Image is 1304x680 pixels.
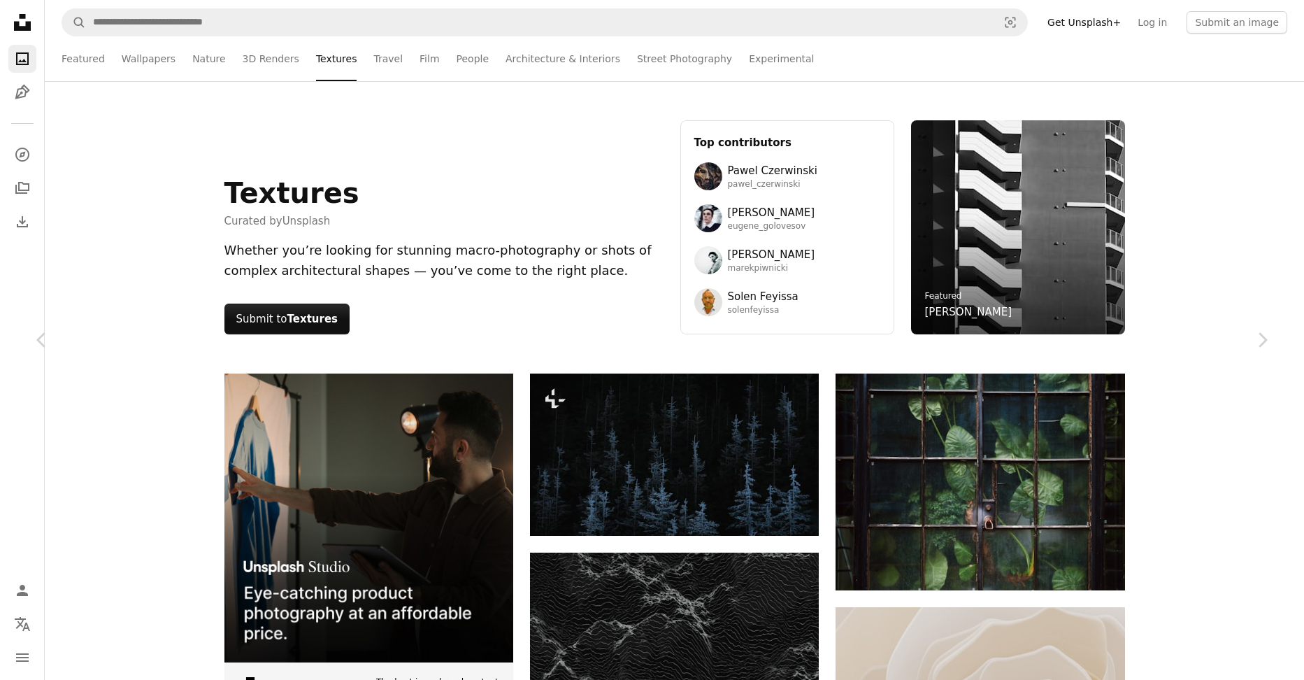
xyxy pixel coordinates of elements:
span: Pawel Czerwinski [728,162,817,179]
a: Avatar of user Solen FeyissaSolen Feyissasolenfeyissa [694,288,880,316]
a: Travel [373,36,403,81]
a: Log in / Sign up [8,576,36,604]
button: Search Unsplash [62,9,86,36]
a: Lush green plants seen through a weathered glass door. [836,476,1124,488]
a: a forest filled with lots of tall trees [530,448,819,461]
div: Whether you’re looking for stunning macro-photography or shots of complex architectural shapes — ... [224,241,664,281]
img: Lush green plants seen through a weathered glass door. [836,374,1124,590]
a: Unsplash [282,215,331,227]
span: [PERSON_NAME] [728,204,815,221]
a: Featured [62,36,105,81]
img: Avatar of user Marek Piwnicki [694,246,722,274]
a: Avatar of user Pawel CzerwinskiPawel Czerwinskipawel_czerwinski [694,162,880,190]
a: Log in [1129,11,1175,34]
a: Next [1220,273,1304,407]
img: Avatar of user Eugene Golovesov [694,204,722,232]
h1: Textures [224,176,359,210]
span: [PERSON_NAME] [728,246,815,263]
span: marekpiwnicki [728,263,815,274]
button: Submit an image [1187,11,1287,34]
img: Avatar of user Solen Feyissa [694,288,722,316]
img: file-1715714098234-25b8b4e9d8faimage [224,374,513,663]
a: Featured [925,291,962,301]
strong: Textures [287,313,338,325]
img: Avatar of user Pawel Czerwinski [694,162,722,190]
a: Wallpapers [122,36,175,81]
button: Visual search [994,9,1027,36]
button: Menu [8,644,36,672]
img: a forest filled with lots of tall trees [530,374,819,536]
a: Avatar of user Marek Piwnicki[PERSON_NAME]marekpiwnicki [694,246,880,274]
a: People [457,36,489,81]
span: solenfeyissa [728,305,798,316]
a: 3D Renders [243,36,299,81]
form: Find visuals sitewide [62,8,1028,36]
a: Explore [8,141,36,169]
h3: Top contributors [694,134,880,151]
a: Architecture & Interiors [506,36,620,81]
a: Get Unsplash+ [1039,11,1129,34]
button: Submit toTextures [224,304,350,334]
a: Download History [8,208,36,236]
a: [PERSON_NAME] [925,304,1012,320]
a: Illustrations [8,78,36,106]
span: Solen Feyissa [728,288,798,305]
a: Avatar of user Eugene Golovesov[PERSON_NAME]eugene_golovesov [694,204,880,232]
a: Nature [192,36,225,81]
a: Abstract dark landscape with textured mountain peaks. [530,628,819,640]
button: Language [8,610,36,638]
span: Curated by [224,213,359,229]
a: Street Photography [637,36,732,81]
a: Experimental [749,36,814,81]
span: eugene_golovesov [728,221,815,232]
a: Photos [8,45,36,73]
span: pawel_czerwinski [728,179,817,190]
a: Collections [8,174,36,202]
a: Film [420,36,439,81]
